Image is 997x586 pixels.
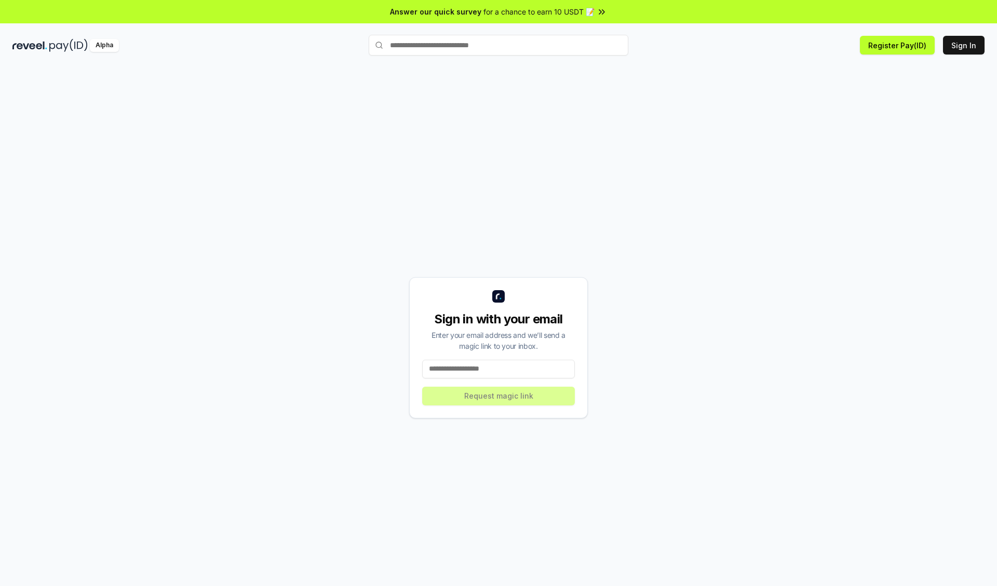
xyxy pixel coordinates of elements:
div: Alpha [90,39,119,52]
button: Sign In [943,36,985,54]
span: Answer our quick survey [390,6,481,17]
img: logo_small [492,290,505,303]
span: for a chance to earn 10 USDT 📝 [483,6,595,17]
button: Register Pay(ID) [860,36,935,54]
img: reveel_dark [12,39,47,52]
div: Enter your email address and we’ll send a magic link to your inbox. [422,330,575,351]
img: pay_id [49,39,88,52]
div: Sign in with your email [422,311,575,328]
